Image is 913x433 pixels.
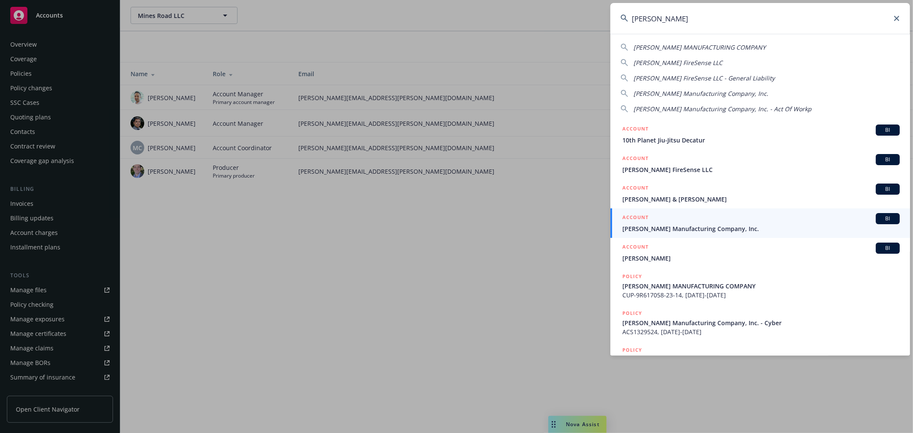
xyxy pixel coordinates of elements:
[633,59,723,67] span: [PERSON_NAME] FireSense LLC
[622,224,900,233] span: [PERSON_NAME] Manufacturing Company, Inc.
[622,254,900,263] span: [PERSON_NAME]
[622,346,642,354] h5: POLICY
[622,243,648,253] h5: ACCOUNT
[633,74,775,82] span: [PERSON_NAME] FireSense LLC - General Liability
[622,272,642,281] h5: POLICY
[610,267,910,304] a: POLICY[PERSON_NAME] MANUFACTURING COMPANYCUP-9R617058-23-14, [DATE]-[DATE]
[633,43,766,51] span: [PERSON_NAME] MANUFACTURING COMPANY
[622,165,900,174] span: [PERSON_NAME] FireSense LLC
[622,195,900,204] span: [PERSON_NAME] & [PERSON_NAME]
[610,179,910,208] a: ACCOUNTBI[PERSON_NAME] & [PERSON_NAME]
[610,341,910,378] a: POLICY$5M Cyber Liability
[879,126,896,134] span: BI
[610,149,910,179] a: ACCOUNTBI[PERSON_NAME] FireSense LLC
[879,215,896,222] span: BI
[622,309,642,317] h5: POLICY
[622,327,900,336] span: ACS1329524, [DATE]-[DATE]
[622,291,900,300] span: CUP-9R617058-23-14, [DATE]-[DATE]
[879,185,896,193] span: BI
[610,120,910,149] a: ACCOUNTBI10th Planet Jiu-Jitsu Decatur
[622,318,900,327] span: [PERSON_NAME] Manufacturing Company, Inc. - Cyber
[622,154,648,164] h5: ACCOUNT
[879,244,896,252] span: BI
[622,184,648,194] h5: ACCOUNT
[622,213,648,223] h5: ACCOUNT
[879,156,896,163] span: BI
[633,89,768,98] span: [PERSON_NAME] Manufacturing Company, Inc.
[622,136,900,145] span: 10th Planet Jiu-Jitsu Decatur
[610,304,910,341] a: POLICY[PERSON_NAME] Manufacturing Company, Inc. - CyberACS1329524, [DATE]-[DATE]
[610,208,910,238] a: ACCOUNTBI[PERSON_NAME] Manufacturing Company, Inc.
[633,105,812,113] span: [PERSON_NAME] Manufacturing Company, Inc. - Act Of Workp
[622,125,648,135] h5: ACCOUNT
[610,238,910,267] a: ACCOUNTBI[PERSON_NAME]
[610,3,910,34] input: Search...
[622,355,900,364] span: $5M Cyber Liability
[622,282,900,291] span: [PERSON_NAME] MANUFACTURING COMPANY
